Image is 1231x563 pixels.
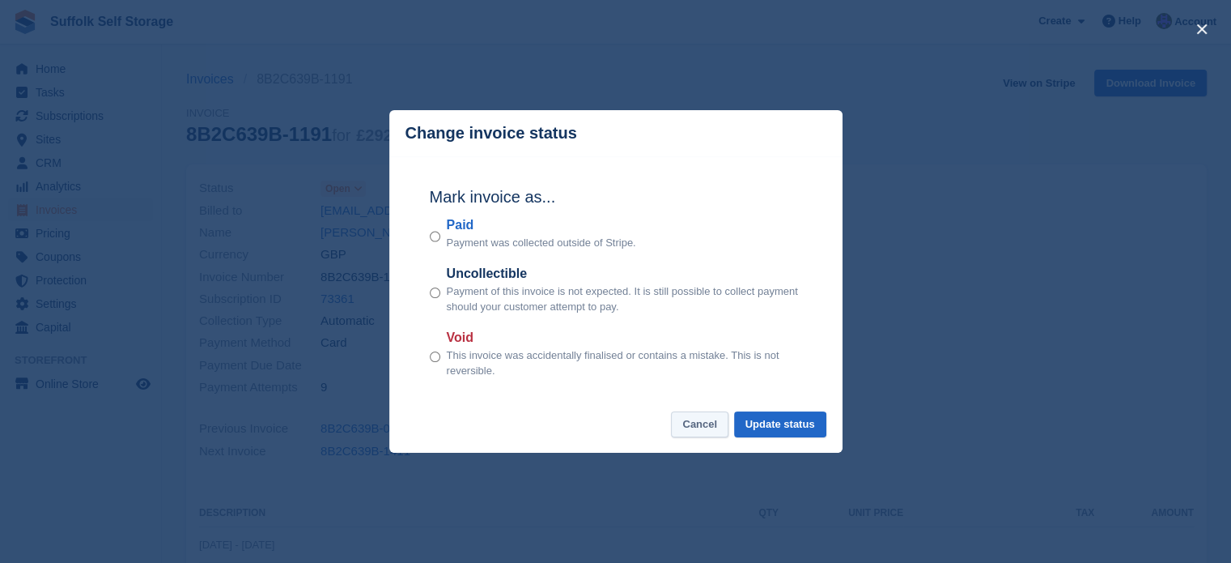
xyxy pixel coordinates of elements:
p: This invoice was accidentally finalised or contains a mistake. This is not reversible. [447,348,802,379]
p: Change invoice status [405,124,577,143]
button: close [1189,16,1215,42]
p: Payment was collected outside of Stripe. [447,235,636,251]
p: Payment of this invoice is not expected. It is still possible to collect payment should your cust... [447,284,802,315]
label: Void [447,328,802,348]
label: Paid [447,215,636,235]
button: Cancel [671,412,728,438]
h2: Mark invoice as... [430,185,802,209]
button: Update status [734,412,826,438]
label: Uncollectible [447,264,802,284]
